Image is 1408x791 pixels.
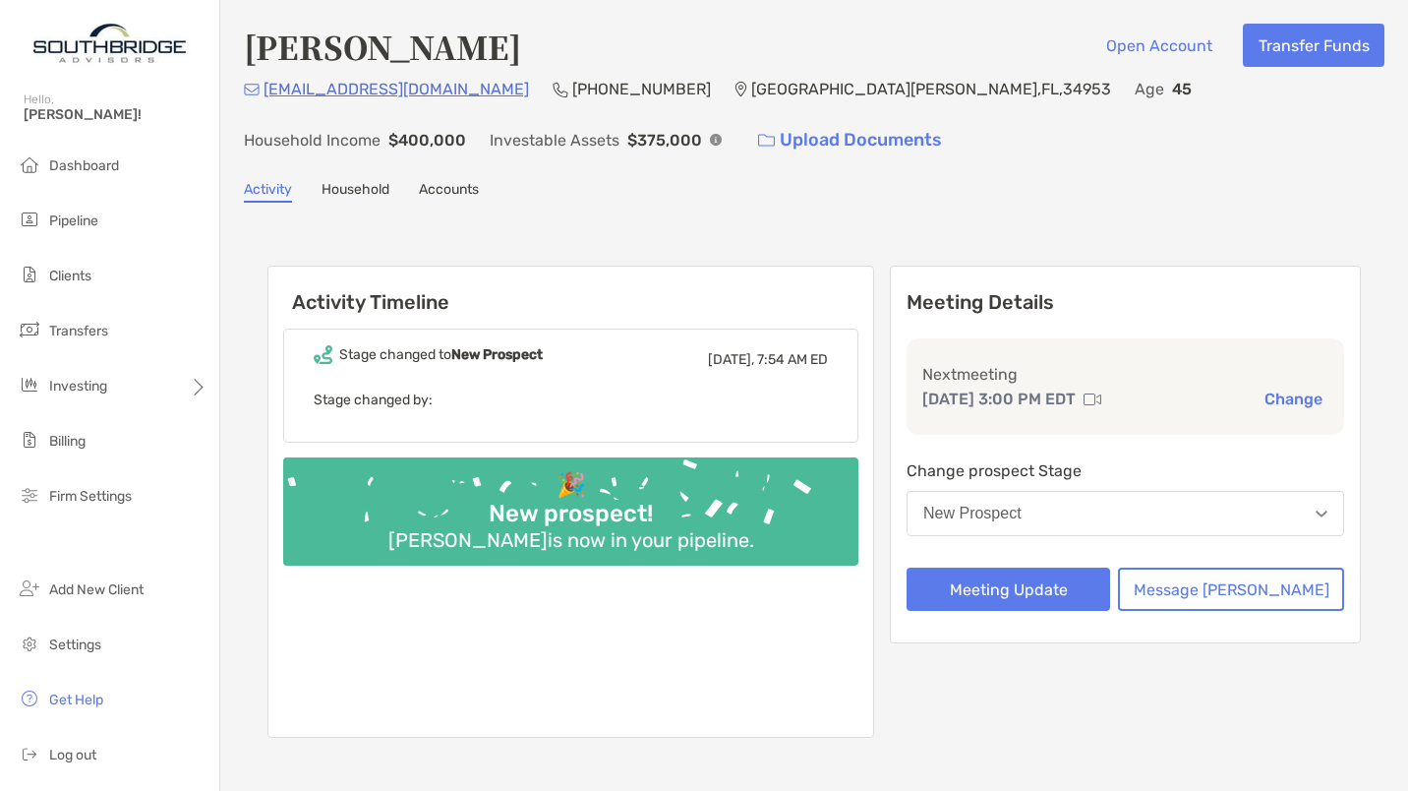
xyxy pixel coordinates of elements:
p: $375,000 [627,128,702,152]
div: 🎉 [549,471,594,500]
p: [DATE] 3:00 PM EDT [922,387,1076,411]
button: Message [PERSON_NAME] [1118,568,1344,611]
img: Open dropdown arrow [1316,511,1327,517]
p: Next meeting [922,362,1328,387]
div: [PERSON_NAME] is now in your pipeline. [381,528,762,552]
p: [EMAIL_ADDRESS][DOMAIN_NAME] [264,77,529,101]
p: $400,000 [388,128,466,152]
p: [GEOGRAPHIC_DATA][PERSON_NAME] , FL , 34953 [751,77,1111,101]
span: Billing [49,433,86,450]
button: Open Account [1090,24,1227,67]
p: Stage changed by: [314,388,828,412]
img: Email Icon [244,84,260,95]
span: [DATE], [708,351,754,368]
h4: [PERSON_NAME] [244,24,521,69]
img: logout icon [18,742,41,765]
p: Age [1135,77,1164,101]
img: dashboard icon [18,152,41,176]
img: communication type [1084,392,1101,407]
a: Activity [244,181,292,203]
p: Household Income [244,128,381,152]
b: New Prospect [451,346,543,363]
img: Event icon [314,345,332,364]
span: Transfers [49,323,108,339]
span: Settings [49,637,101,653]
div: New Prospect [923,505,1022,522]
p: [PHONE_NUMBER] [572,77,711,101]
span: Pipeline [49,213,98,229]
p: 45 [1172,77,1192,101]
a: Upload Documents [745,119,955,161]
img: billing icon [18,428,41,452]
div: Stage changed to [339,346,543,363]
img: settings icon [18,632,41,655]
img: Location Icon [734,82,747,97]
img: clients icon [18,263,41,286]
img: get-help icon [18,687,41,710]
p: Change prospect Stage [907,458,1344,483]
span: Investing [49,378,107,395]
a: Accounts [419,181,479,203]
span: Dashboard [49,157,119,174]
p: Investable Assets [490,128,619,152]
div: New prospect! [481,500,661,528]
span: Clients [49,268,91,284]
span: [PERSON_NAME]! [24,106,207,123]
img: Zoe Logo [24,8,196,79]
span: Log out [49,747,96,763]
button: New Prospect [907,491,1344,536]
span: 7:54 AM ED [757,351,828,368]
h6: Activity Timeline [268,267,873,314]
img: button icon [758,134,775,148]
img: add_new_client icon [18,577,41,600]
img: firm-settings icon [18,483,41,507]
p: Meeting Details [907,290,1344,315]
span: Firm Settings [49,488,132,505]
button: Change [1259,389,1328,409]
span: Add New Client [49,581,144,598]
img: Info Icon [710,134,722,146]
button: Meeting Update [907,568,1110,611]
button: Transfer Funds [1243,24,1384,67]
img: transfers icon [18,318,41,341]
img: investing icon [18,373,41,396]
img: Phone Icon [553,82,568,97]
img: pipeline icon [18,208,41,231]
span: Get Help [49,692,103,708]
a: Household [322,181,389,203]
